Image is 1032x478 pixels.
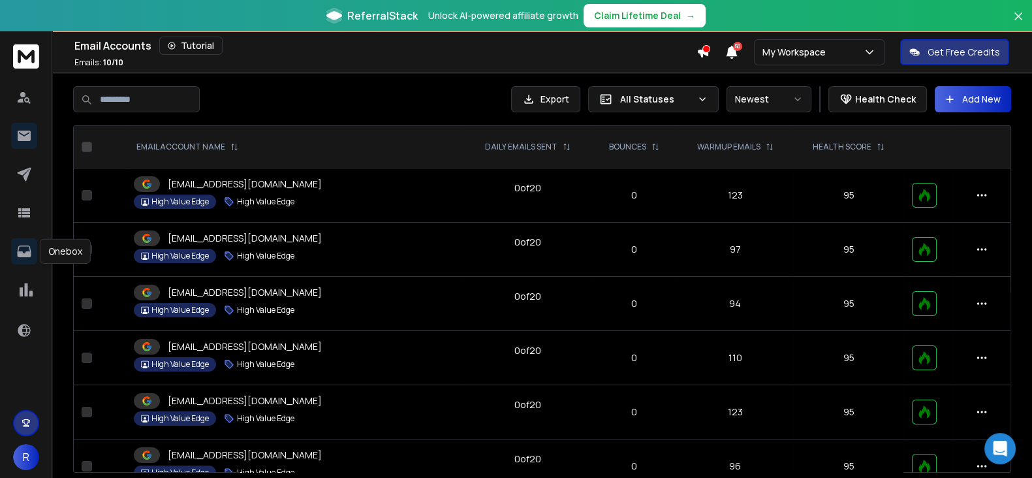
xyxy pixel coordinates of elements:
[900,39,1009,65] button: Get Free Credits
[1010,8,1027,39] button: Close banner
[599,189,668,202] p: 0
[609,142,646,152] p: BOUNCES
[237,251,294,261] p: High Value Edge
[168,394,322,407] p: [EMAIL_ADDRESS][DOMAIN_NAME]
[151,413,209,424] p: High Value Edge
[733,42,742,51] span: 50
[485,142,557,152] p: DAILY EMAILS SENT
[984,433,1016,464] div: Open Intercom Messenger
[168,286,322,299] p: [EMAIL_ADDRESS][DOMAIN_NAME]
[514,398,541,411] div: 0 of 20
[237,468,294,478] p: High Value Edge
[159,37,223,55] button: Tutorial
[514,453,541,466] div: 0 of 20
[237,359,294,370] p: High Value Edge
[347,8,418,24] span: ReferralStack
[237,197,294,207] p: High Value Edge
[855,93,916,106] p: Health Check
[514,182,541,195] div: 0 of 20
[237,413,294,424] p: High Value Edge
[793,223,904,277] td: 95
[151,197,209,207] p: High Value Edge
[928,46,1000,59] p: Get Free Credits
[74,57,123,68] p: Emails :
[727,86,811,112] button: Newest
[514,344,541,357] div: 0 of 20
[599,243,668,256] p: 0
[428,9,578,22] p: Unlock AI-powered affiliate growth
[599,406,668,419] p: 0
[677,277,793,331] td: 94
[168,449,322,462] p: [EMAIL_ADDRESS][DOMAIN_NAME]
[40,239,91,264] div: Onebox
[677,331,793,385] td: 110
[13,444,39,470] button: R
[103,57,123,68] span: 10 / 10
[599,351,668,364] p: 0
[514,290,541,303] div: 0 of 20
[677,385,793,439] td: 123
[793,168,904,223] td: 95
[151,251,209,261] p: High Value Edge
[813,142,871,152] p: HEALTH SCORE
[136,142,238,152] div: EMAIL ACCOUNT NAME
[511,86,580,112] button: Export
[584,4,706,27] button: Claim Lifetime Deal→
[935,86,1011,112] button: Add New
[793,385,904,439] td: 95
[151,305,209,315] p: High Value Edge
[599,297,668,310] p: 0
[762,46,831,59] p: My Workspace
[793,277,904,331] td: 95
[168,340,322,353] p: [EMAIL_ADDRESS][DOMAIN_NAME]
[599,460,668,473] p: 0
[620,93,692,106] p: All Statuses
[677,168,793,223] td: 123
[74,37,696,55] div: Email Accounts
[151,359,209,370] p: High Value Edge
[168,232,322,245] p: [EMAIL_ADDRESS][DOMAIN_NAME]
[151,468,209,478] p: High Value Edge
[677,223,793,277] td: 97
[168,178,322,191] p: [EMAIL_ADDRESS][DOMAIN_NAME]
[793,331,904,385] td: 95
[828,86,927,112] button: Health Check
[237,305,294,315] p: High Value Edge
[514,236,541,249] div: 0 of 20
[686,9,695,22] span: →
[697,142,760,152] p: WARMUP EMAILS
